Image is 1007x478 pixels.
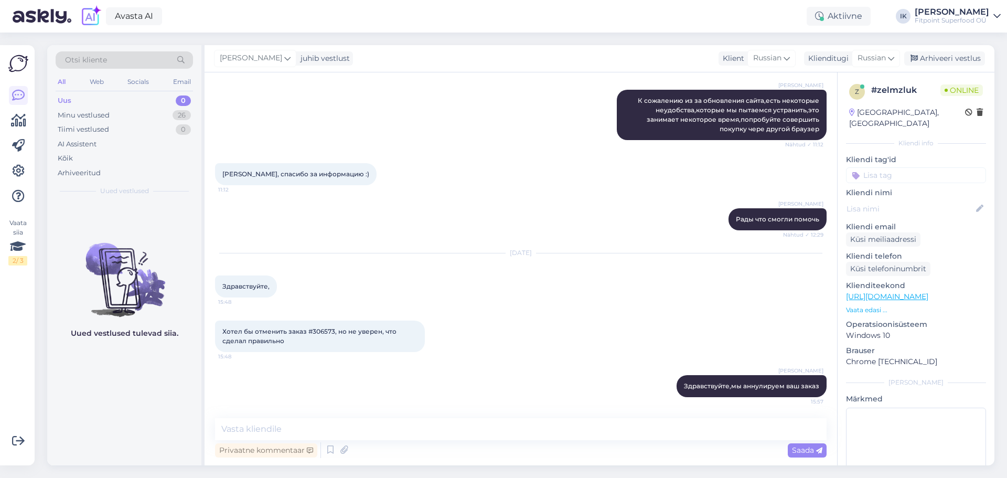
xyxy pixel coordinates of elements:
span: Рады что смогли помочь [736,215,819,223]
div: [GEOGRAPHIC_DATA], [GEOGRAPHIC_DATA] [849,107,965,129]
p: Kliendi nimi [846,187,986,198]
div: 2 / 3 [8,256,27,265]
p: Kliendi email [846,221,986,232]
div: Kõik [58,153,73,164]
img: explore-ai [80,5,102,27]
div: Fitpoint Superfood OÜ [915,16,989,25]
div: Web [88,75,106,89]
a: [PERSON_NAME]Fitpoint Superfood OÜ [915,8,1001,25]
p: Kliendi telefon [846,251,986,262]
div: [DATE] [215,248,827,258]
span: 15:48 [218,353,258,360]
p: Märkmed [846,394,986,405]
div: Email [171,75,193,89]
p: Operatsioonisüsteem [846,319,986,330]
span: Uued vestlused [100,186,149,196]
span: [PERSON_NAME] [778,200,823,208]
div: Tiimi vestlused [58,124,109,135]
span: Online [940,84,983,96]
span: [PERSON_NAME] [778,81,823,89]
span: [PERSON_NAME], спасибо за информацию :) [222,170,369,178]
div: Vaata siia [8,218,27,265]
span: Russian [858,52,886,64]
span: Russian [753,52,781,64]
span: [PERSON_NAME] [778,367,823,375]
img: No chats [47,224,201,318]
div: Arhiveeritud [58,168,101,178]
input: Lisa tag [846,167,986,183]
span: Здравствуйте,мы аннулируем ваш заказ [684,382,819,390]
span: 15:57 [784,398,823,406]
div: Küsi telefoninumbrit [846,262,930,276]
img: Askly Logo [8,54,28,73]
div: All [56,75,68,89]
p: Kliendi tag'id [846,154,986,165]
p: Klienditeekond [846,280,986,291]
p: Brauser [846,345,986,356]
div: # zelmzluk [871,84,940,97]
a: Avasta AI [106,7,162,25]
span: Nähtud ✓ 11:12 [784,141,823,148]
div: Kliendi info [846,139,986,148]
div: juhib vestlust [296,53,350,64]
div: Minu vestlused [58,110,110,121]
div: 26 [173,110,191,121]
p: Uued vestlused tulevad siia. [71,328,178,339]
div: Küsi meiliaadressi [846,232,920,247]
p: Vaata edasi ... [846,305,986,315]
div: Privaatne kommentaar [215,443,317,458]
div: 0 [176,124,191,135]
div: Klienditugi [804,53,849,64]
span: Здравствуйте, [222,282,270,290]
p: Windows 10 [846,330,986,341]
span: К сожалению из за обновления сайта,есть некоторые неудобства,которые мы пытаемся устранить,это за... [638,97,821,133]
div: IK [896,9,910,24]
div: [PERSON_NAME] [846,378,986,387]
span: Nähtud ✓ 12:29 [783,231,823,239]
div: AI Assistent [58,139,97,150]
div: 0 [176,95,191,106]
span: Otsi kliente [65,55,107,66]
div: Aktiivne [807,7,871,26]
span: Хотел бы отменить заказ #306573, но не уверен, что сделал правильно [222,327,398,345]
p: Chrome [TECHNICAL_ID] [846,356,986,367]
span: z [855,88,859,95]
span: 11:12 [218,186,258,194]
div: [PERSON_NAME] [915,8,989,16]
input: Lisa nimi [847,203,974,215]
span: [PERSON_NAME] [220,52,282,64]
div: Klient [719,53,744,64]
div: Uus [58,95,71,106]
div: Arhiveeri vestlus [904,51,985,66]
div: Socials [125,75,151,89]
span: Saada [792,445,822,455]
span: 15:48 [218,298,258,306]
a: [URL][DOMAIN_NAME] [846,292,928,301]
